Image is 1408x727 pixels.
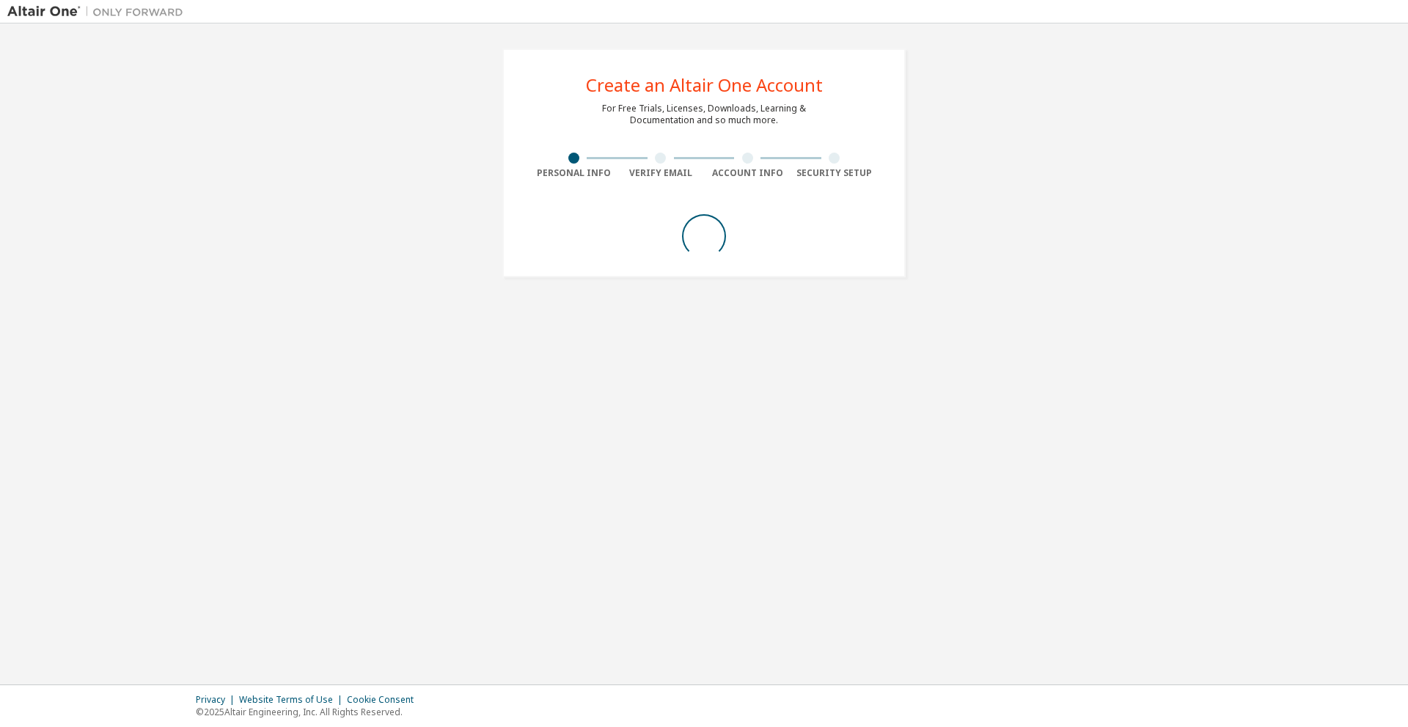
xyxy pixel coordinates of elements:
div: Cookie Consent [347,694,422,706]
div: Verify Email [617,167,705,179]
div: Security Setup [791,167,879,179]
div: Personal Info [530,167,617,179]
div: Website Terms of Use [239,694,347,706]
img: Altair One [7,4,191,19]
div: Account Info [704,167,791,179]
div: For Free Trials, Licenses, Downloads, Learning & Documentation and so much more. [602,103,806,126]
div: Privacy [196,694,239,706]
div: Create an Altair One Account [586,76,823,94]
p: © 2025 Altair Engineering, Inc. All Rights Reserved. [196,706,422,718]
